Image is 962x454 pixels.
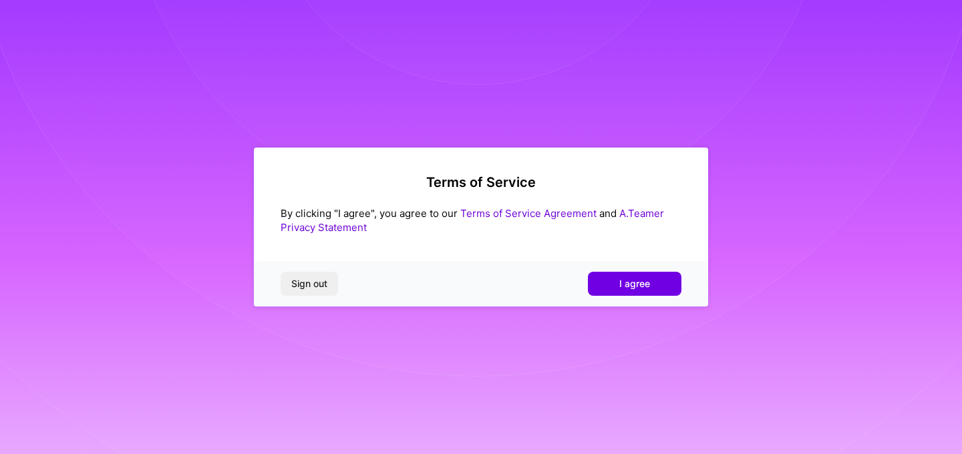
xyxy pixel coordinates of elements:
[588,272,681,296] button: I agree
[460,207,597,220] a: Terms of Service Agreement
[281,206,681,234] div: By clicking "I agree", you agree to our and
[281,272,338,296] button: Sign out
[291,277,327,290] span: Sign out
[619,277,650,290] span: I agree
[281,174,681,190] h2: Terms of Service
